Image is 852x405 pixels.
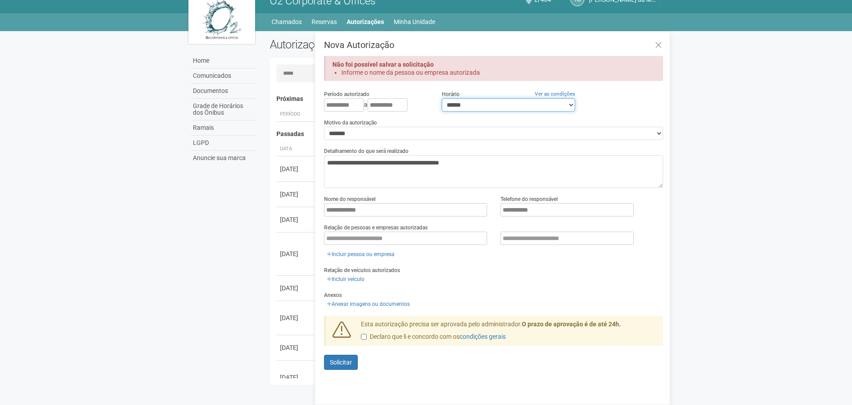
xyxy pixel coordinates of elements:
[276,131,657,137] h4: Passadas
[324,195,376,203] label: Nome do responsável
[460,333,506,340] a: condições gerais
[324,40,663,49] h3: Nova Autorização
[442,90,460,98] label: Horário
[280,164,313,173] div: [DATE]
[394,16,435,28] a: Minha Unidade
[500,195,558,203] label: Telefone do responsável
[272,16,302,28] a: Chamados
[330,359,352,366] span: Solicitar
[276,96,657,102] h4: Próximas
[361,334,367,340] input: Declaro que li e concordo com oscondições gerais
[312,16,337,28] a: Reservas
[280,284,313,293] div: [DATE]
[191,120,256,136] a: Ramais
[280,343,313,352] div: [DATE]
[341,68,648,76] li: Informe o nome da pessoa ou empresa autorizada
[280,215,313,224] div: [DATE]
[324,147,408,155] label: Detalhamento do que será realizado
[276,142,316,156] th: Data
[191,136,256,151] a: LGPD
[535,91,575,97] a: Ver as condições
[191,151,256,165] a: Anuncie sua marca
[522,321,621,328] strong: O prazo de aprovação é de até 24h.
[270,38,460,51] h2: Autorizações
[347,16,384,28] a: Autorizações
[191,68,256,84] a: Comunicados
[332,61,434,68] strong: Não foi possível salvar a solicitação
[280,373,313,382] div: [DATE]
[280,313,313,322] div: [DATE]
[324,274,367,284] a: Incluir veículo
[324,355,358,370] button: Solicitar
[191,99,256,120] a: Grade de Horários dos Ônibus
[324,299,412,309] a: Anexar imagens ou documentos
[191,53,256,68] a: Home
[324,266,400,274] label: Relação de veículos autorizados
[354,320,664,346] div: Esta autorização precisa ser aprovada pelo administrador.
[280,249,313,258] div: [DATE]
[324,90,369,98] label: Período autorizado
[280,190,313,199] div: [DATE]
[361,333,506,341] label: Declaro que li e concordo com os
[324,291,342,299] label: Anexos
[276,107,316,122] th: Período
[324,98,428,112] div: a
[324,249,397,259] a: Incluir pessoa ou empresa
[324,119,377,127] label: Motivo da autorização
[191,84,256,99] a: Documentos
[324,224,428,232] label: Relação de pessoas e empresas autorizadas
